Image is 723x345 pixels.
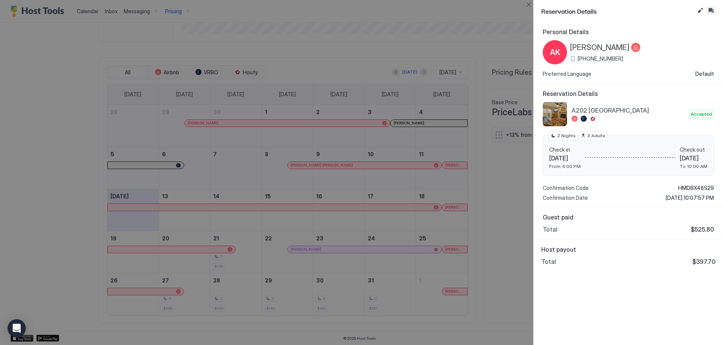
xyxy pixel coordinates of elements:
[680,146,707,153] span: Check out
[557,132,576,139] span: 2 Nights
[570,43,630,52] span: [PERSON_NAME]
[541,6,694,16] span: Reservation Details
[549,146,581,153] span: Check in
[543,102,567,126] div: listing image
[549,154,581,162] span: [DATE]
[572,107,686,114] span: A202 [GEOGRAPHIC_DATA]
[543,185,589,191] span: Confirmation Code
[543,194,588,201] span: Confirmation Date
[8,319,26,337] div: Open Intercom Messenger
[541,258,556,265] span: Total
[680,163,707,169] span: To 10:00 AM
[691,226,714,233] span: $525.80
[691,111,712,118] span: Accepted
[543,71,591,77] span: Preferred Language
[706,6,715,15] button: Inbox
[666,194,714,201] span: [DATE] 10:07:57 PM
[543,28,714,36] span: Personal Details
[550,47,560,58] span: AK
[587,132,605,139] span: 3 Adults
[578,55,623,62] span: [PHONE_NUMBER]
[680,154,707,162] span: [DATE]
[696,6,705,15] button: Edit reservation
[678,185,714,191] span: HMDBX48S29
[695,71,714,77] span: Default
[549,163,581,169] span: From 4:00 PM
[692,258,715,265] span: $397.70
[541,246,715,253] span: Host payout
[543,213,714,221] span: Guest paid
[543,90,714,97] span: Reservation Details
[543,226,558,233] span: Total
